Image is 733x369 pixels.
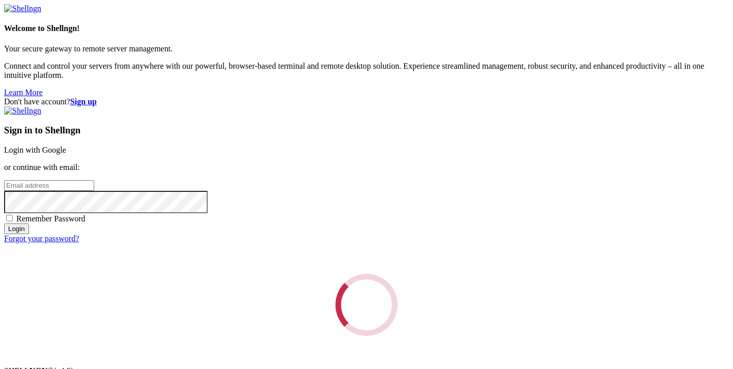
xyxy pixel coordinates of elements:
input: Login [4,223,29,234]
img: Shellngn [4,4,41,13]
p: Connect and control your servers from anywhere with our powerful, browser-based terminal and remo... [4,62,729,80]
a: Sign up [70,97,97,106]
h3: Sign in to Shellngn [4,125,729,136]
img: Shellngn [4,106,41,116]
p: Your secure gateway to remote server management. [4,44,729,53]
input: Remember Password [6,215,13,221]
p: or continue with email: [4,163,729,172]
a: Forgot your password? [4,234,79,243]
span: Remember Password [16,214,86,223]
h4: Welcome to Shellngn! [4,24,729,33]
div: Loading... [335,274,398,336]
div: Don't have account? [4,97,729,106]
a: Login with Google [4,146,66,154]
a: Learn More [4,88,43,97]
input: Email address [4,180,94,191]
